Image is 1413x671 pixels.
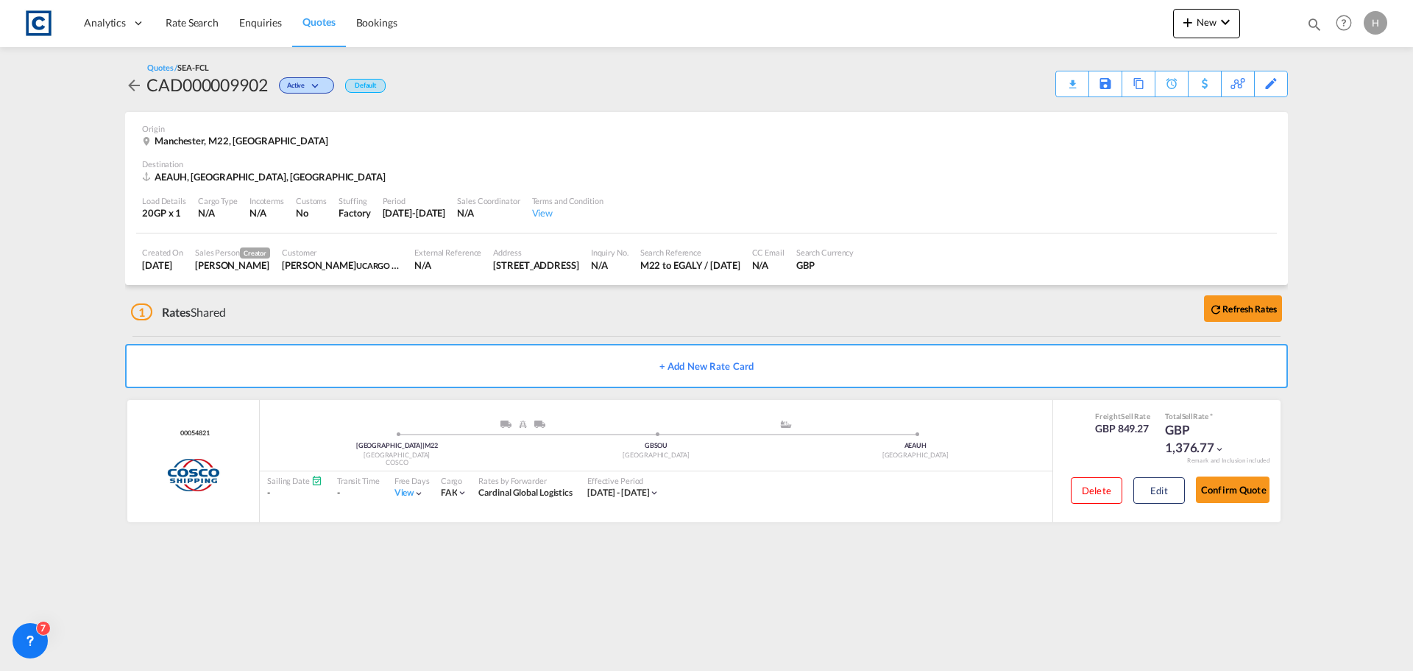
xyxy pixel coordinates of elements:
b: Refresh Rates [1222,303,1277,315]
div: GBP 849.27 [1095,421,1150,436]
div: Change Status Here [279,77,334,94]
span: 00054821 [177,429,209,438]
div: Free Days [394,475,430,486]
button: Delete [1071,477,1122,504]
div: [GEOGRAPHIC_DATA] [267,451,526,460]
div: Cargo Type [198,195,238,206]
div: GBP [796,259,854,272]
span: Active [287,81,308,95]
div: Inquiry No. [591,247,628,258]
div: Incoterms [249,195,284,206]
div: Stuffing [339,195,370,206]
div: GBSOU [526,441,785,451]
div: Origin [142,123,1271,134]
div: Terms and Condition [532,195,603,206]
span: SEA-FCL [177,63,208,72]
md-icon: icon-magnify [1306,16,1322,32]
span: Analytics [84,15,126,30]
div: N/A [414,259,481,272]
div: icon-arrow-left [125,73,146,96]
div: 29 Sep 2025 [142,259,183,272]
div: N/A [591,259,628,272]
div: Cargo [441,475,468,486]
div: Pickup ModeService Type Greater Manchester, England,TruckRail; Truck [397,421,656,435]
div: Search Reference [640,247,740,258]
md-icon: icon-chevron-down [414,488,424,499]
div: Remark and Inclusion included [1176,457,1281,465]
md-icon: icon-chevron-down [1217,13,1234,31]
div: N/A [457,206,520,219]
md-icon: assets/icons/custom/ship-fill.svg [777,421,795,428]
div: M22 to EGALY / 29 Sep 2025 [640,259,740,272]
span: Sell [1182,412,1194,421]
div: Suite 15AII MIOC Styal Road, Manchester M22 5WB [493,259,578,272]
span: Sell [1121,412,1133,421]
span: Quotes [302,15,335,28]
img: ROAD [500,421,511,428]
img: ROAD [534,421,545,428]
md-icon: icon-refresh [1209,303,1222,316]
md-icon: icon-chevron-down [457,488,467,498]
div: Help [1331,10,1364,37]
button: icon-plus 400-fgNewicon-chevron-down [1173,9,1240,38]
div: Quote PDF is not available at this time [1063,71,1081,85]
div: Contract / Rate Agreement / Tariff / Spot Pricing Reference Number: 00054821 [177,429,209,438]
div: Customer [282,247,403,258]
div: Shared [131,304,226,320]
img: COSCO [166,457,220,493]
md-icon: icon-chevron-down [308,82,326,91]
div: Created On [142,247,183,258]
div: H [1364,11,1387,35]
div: Sales Coordinator [457,195,520,206]
div: icon-magnify [1306,16,1322,38]
div: CC Email [752,247,785,258]
button: Edit [1133,477,1185,504]
div: Load Details [142,195,186,206]
div: CAD000009902 [146,73,268,96]
button: icon-refreshRefresh Rates [1204,295,1282,322]
img: RAIL [519,421,526,428]
span: UCARGO PACIFIC LOGISTICS [356,259,462,271]
div: 30 Sep 2025 [383,206,446,219]
div: Change Status Here [268,73,338,96]
div: View [532,206,603,219]
div: N/A [198,206,238,219]
span: [GEOGRAPHIC_DATA] [356,441,425,449]
md-icon: icon-arrow-left [125,77,143,94]
div: COSCO [267,458,526,468]
div: - [267,487,322,499]
span: [DATE] - [DATE] [587,487,650,498]
div: Cardinal Global Logistics [478,487,573,499]
md-icon: icon-chevron-down [649,488,659,498]
div: Sales Person [195,247,270,259]
span: Help [1331,10,1356,35]
span: Creator [240,247,270,259]
div: GBP 1,376.77 [1165,421,1239,457]
div: Factory Stuffing [339,206,370,219]
span: Bookings [356,16,397,29]
div: Destination [142,158,1271,169]
span: Rates [162,305,191,319]
md-icon: icon-plus 400-fg [1179,13,1197,31]
span: | [422,441,425,449]
div: Search Currency [796,247,854,258]
span: Cardinal Global Logistics [478,487,573,498]
div: [GEOGRAPHIC_DATA] [526,451,785,460]
div: Hannah Nutter [195,259,270,272]
div: Address [493,247,578,258]
div: Sailing Date [267,475,322,486]
div: N/A [752,259,785,272]
span: FAK [441,487,458,498]
div: Viewicon-chevron-down [394,487,425,499]
md-icon: icon-chevron-down [1214,444,1225,454]
div: Customs [296,195,327,206]
span: Enquiries [239,16,282,29]
div: N/A [249,206,266,219]
div: Save As Template [1089,71,1122,96]
div: Quotes /SEA-FCL [147,62,209,73]
img: 1fdb9190129311efbfaf67cbb4249bed.jpeg [22,7,55,40]
div: AEAUH [786,441,1045,451]
div: Steve Rogers [282,259,403,272]
div: Effective Period [587,475,660,486]
div: [GEOGRAPHIC_DATA] [786,451,1045,460]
